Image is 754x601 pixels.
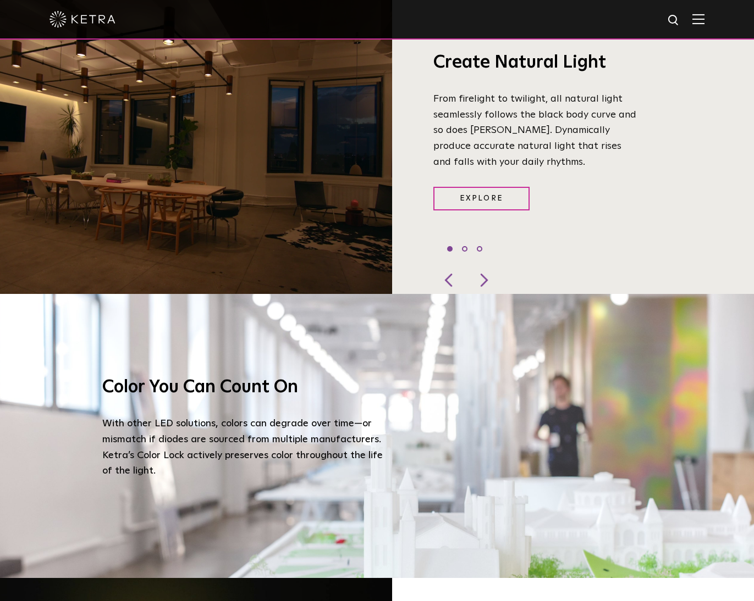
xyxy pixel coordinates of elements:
h3: Create Natural Light [433,52,640,75]
p: From firelight to twilight, all natural light seamlessly follows the black body curve and so does... [433,91,640,170]
img: search icon [667,14,681,27]
img: Hamburger%20Nav.svg [692,14,705,24]
a: Explore [433,187,530,210]
p: With other LED solutions, colors can degrade over time—or mismatch if diodes are sourced from mul... [102,416,388,479]
img: ketra-logo-2019-white [49,11,115,27]
h3: Color You Can Count On [102,376,388,399]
